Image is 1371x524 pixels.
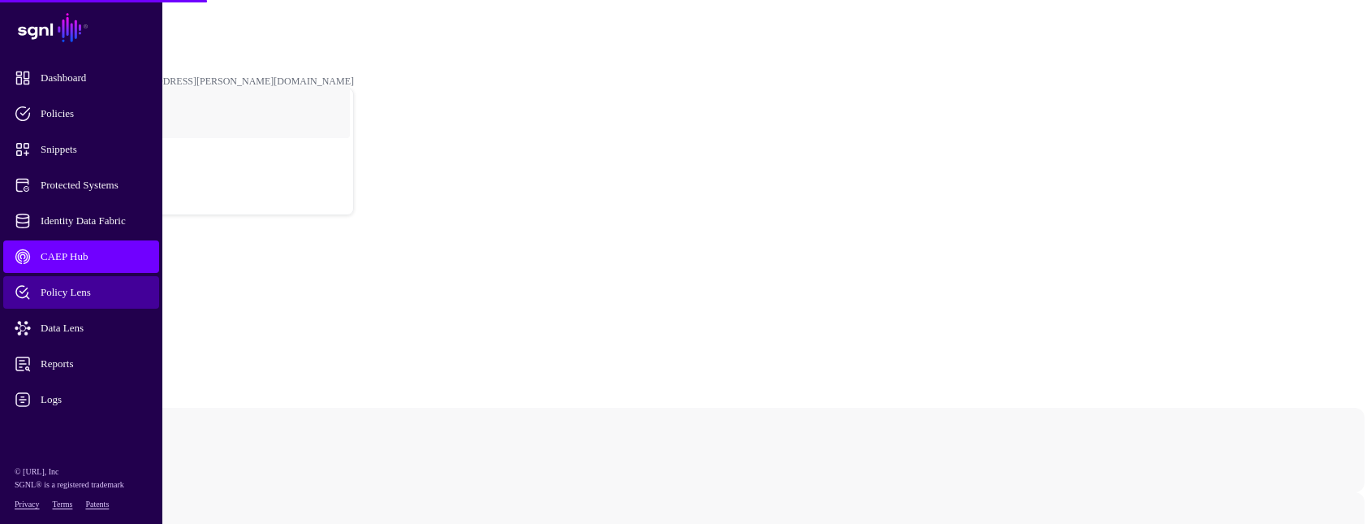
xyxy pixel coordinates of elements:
[15,356,174,372] span: Reports
[32,27,1339,39] div: /
[15,466,148,479] p: © [URL], Inc
[32,51,1339,63] div: /
[10,10,153,45] a: SGNL
[6,240,1365,262] h2: CAEP Hub
[53,500,73,509] a: Terms
[3,312,159,344] a: Data Lens
[15,392,174,408] span: Logs
[15,284,174,301] span: Policy Lens
[15,320,174,336] span: Data Lens
[3,276,159,309] a: Policy Lens
[3,419,159,452] a: Admin
[15,500,40,509] a: Privacy
[85,500,109,509] a: Patents
[15,141,174,158] span: Snippets
[3,348,159,380] a: Reports
[3,240,159,273] a: CAEP Hub
[3,169,159,201] a: Protected Systems
[6,349,1365,375] h3: Overview
[3,133,159,166] a: Snippets
[26,450,1352,479] div: Rules Triggered
[33,133,353,185] a: POC
[3,205,159,237] a: Identity Data Fabric
[33,190,353,202] div: Log out
[15,479,148,492] p: SGNL® is a registered trademark
[15,177,174,193] span: Protected Systems
[15,213,174,229] span: Identity Data Fabric
[15,249,174,265] span: CAEP Hub
[3,97,159,130] a: Policies
[3,383,159,416] a: Logs
[15,70,174,86] span: Dashboard
[15,106,174,122] span: Policies
[3,62,159,94] a: Dashboard
[32,76,354,88] div: [PERSON_NAME][EMAIL_ADDRESS][PERSON_NAME][DOMAIN_NAME]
